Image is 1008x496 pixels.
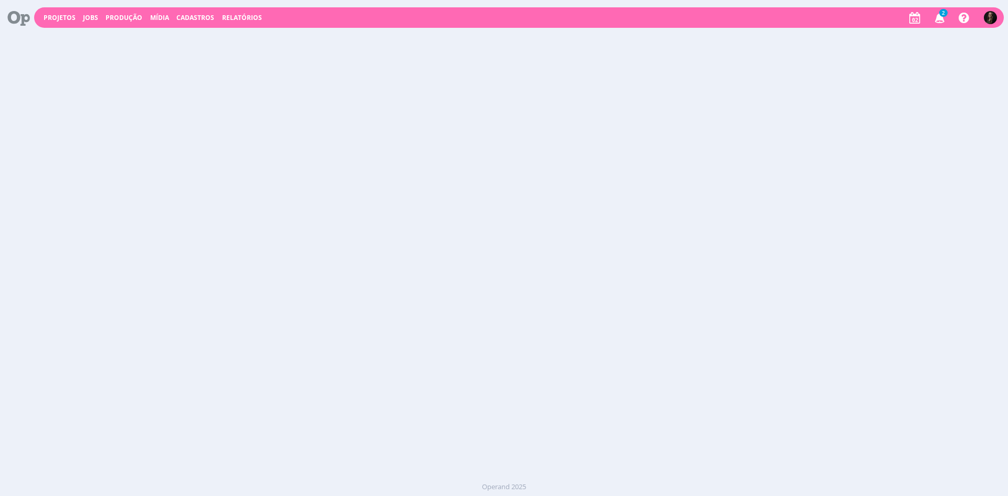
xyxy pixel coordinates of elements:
[40,14,79,22] button: Projetos
[150,13,169,22] a: Mídia
[176,13,214,22] span: Cadastros
[984,11,997,24] img: N
[80,14,101,22] button: Jobs
[44,13,76,22] a: Projetos
[106,13,142,22] a: Produção
[939,9,948,17] span: 2
[173,14,217,22] button: Cadastros
[83,13,98,22] a: Jobs
[219,14,265,22] button: Relatórios
[102,14,145,22] button: Produção
[928,8,950,27] button: 2
[222,13,262,22] a: Relatórios
[983,8,997,27] button: N
[147,14,172,22] button: Mídia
